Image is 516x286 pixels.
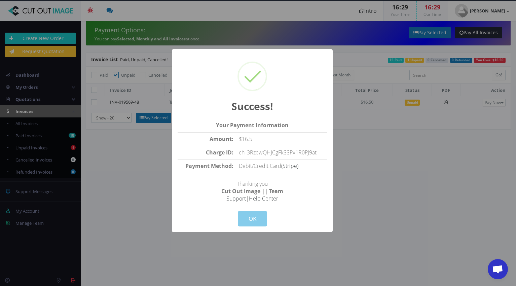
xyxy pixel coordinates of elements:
[236,133,327,146] td: $16.5
[210,135,233,143] strong: Amount:
[488,259,508,279] a: Open chat
[249,195,278,202] a: Help Center
[185,162,233,170] strong: Payment Method:
[221,187,283,195] strong: Cut Out Image || Team
[178,100,327,113] h2: Success!
[238,211,267,226] button: OK
[178,173,327,202] p: Thanking you |
[236,159,327,172] td: Debit/Credit Card
[281,162,298,170] a: (Stripe)
[226,195,246,202] a: Support
[206,149,233,156] strong: Charge ID:
[216,121,289,129] strong: Your Payment Information
[236,146,327,159] td: ch_3RzewQHJCgFkSSPx1R0PJ9at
